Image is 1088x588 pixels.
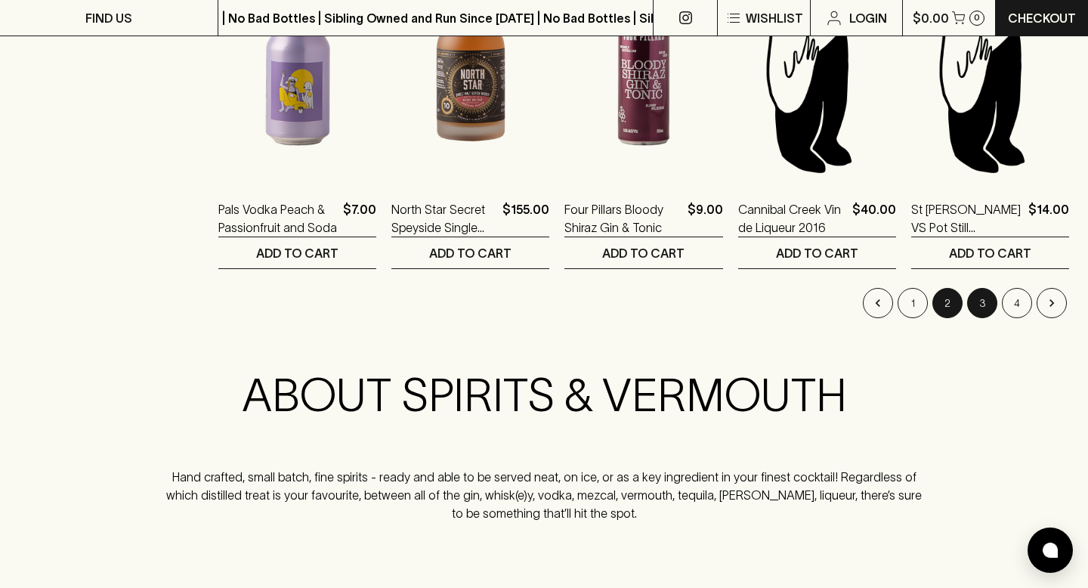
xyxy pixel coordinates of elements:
p: $155.00 [502,200,549,237]
nav: pagination navigation [218,288,1069,318]
button: ADD TO CART [911,237,1069,268]
button: ADD TO CART [391,237,549,268]
button: Go to page 4 [1002,288,1032,318]
p: $7.00 [343,200,376,237]
button: Go to next page [1037,288,1067,318]
button: Go to previous page [863,288,893,318]
p: ADD TO CART [776,244,858,262]
p: $40.00 [852,200,896,237]
p: $9.00 [688,200,723,237]
h2: ABOUT SPIRITS & VERMOUTH [163,368,925,422]
button: page 2 [932,288,963,318]
a: Four Pillars Bloody Shiraz Gin & Tonic [564,200,681,237]
button: Go to page 1 [898,288,928,318]
button: ADD TO CART [738,237,896,268]
p: Hand crafted, small batch, fine spirits - ready and able to be served neat, on ice, or as a key i... [163,468,925,522]
p: ADD TO CART [429,244,512,262]
p: Wishlist [746,9,803,27]
p: ADD TO CART [949,244,1031,262]
p: FIND US [85,9,132,27]
p: ADD TO CART [602,244,685,262]
p: $0.00 [913,9,949,27]
a: St [PERSON_NAME] VS Pot Still [PERSON_NAME] 150ml [911,200,1022,237]
a: Cannibal Creek Vin de Liqueur 2016 [738,200,846,237]
p: Login [849,9,887,27]
p: $14.00 [1028,200,1069,237]
p: Checkout [1008,9,1076,27]
p: ADD TO CART [256,244,338,262]
a: Pals Vodka Peach & Passionfruit and Soda [218,200,337,237]
button: ADD TO CART [564,237,722,268]
img: bubble-icon [1043,543,1058,558]
button: ADD TO CART [218,237,376,268]
a: North Star Secret Speyside Single Malt Whisky [391,200,496,237]
p: 0 [974,14,980,22]
button: Go to page 3 [967,288,997,318]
